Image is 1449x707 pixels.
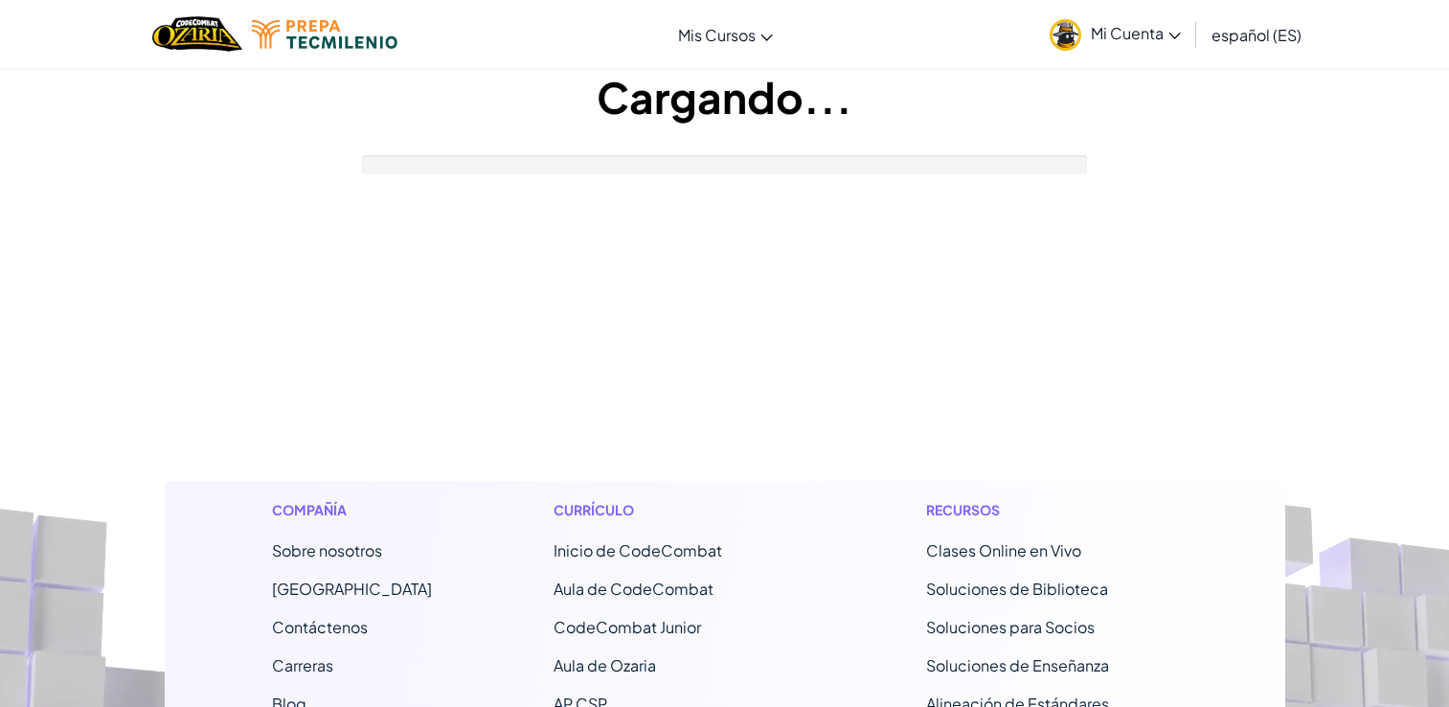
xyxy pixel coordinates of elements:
a: Sobre nosotros [272,540,382,560]
span: Contáctenos [272,617,368,637]
span: Mis Cursos [678,25,756,45]
h1: Currículo [554,500,805,520]
a: Aula de Ozaria [554,655,656,675]
span: español (ES) [1211,25,1302,45]
a: Soluciones de Biblioteca [926,579,1108,599]
span: Inicio de CodeCombat [554,540,722,560]
a: Mis Cursos [668,9,782,60]
a: CodeCombat Junior [554,617,701,637]
a: Clases Online en Vivo [926,540,1081,560]
a: español (ES) [1202,9,1311,60]
img: avatar [1050,19,1081,51]
h1: Recursos [926,500,1178,520]
a: Soluciones de Enseñanza [926,655,1109,675]
img: Home [152,14,241,54]
h1: Compañía [272,500,432,520]
a: Mi Cuenta [1040,4,1190,64]
a: Soluciones para Socios [926,617,1095,637]
span: Mi Cuenta [1091,23,1181,43]
a: Carreras [272,655,333,675]
a: [GEOGRAPHIC_DATA] [272,579,432,599]
img: Tecmilenio logo [252,20,397,49]
a: Ozaria by CodeCombat logo [152,14,241,54]
a: Aula de CodeCombat [554,579,713,599]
